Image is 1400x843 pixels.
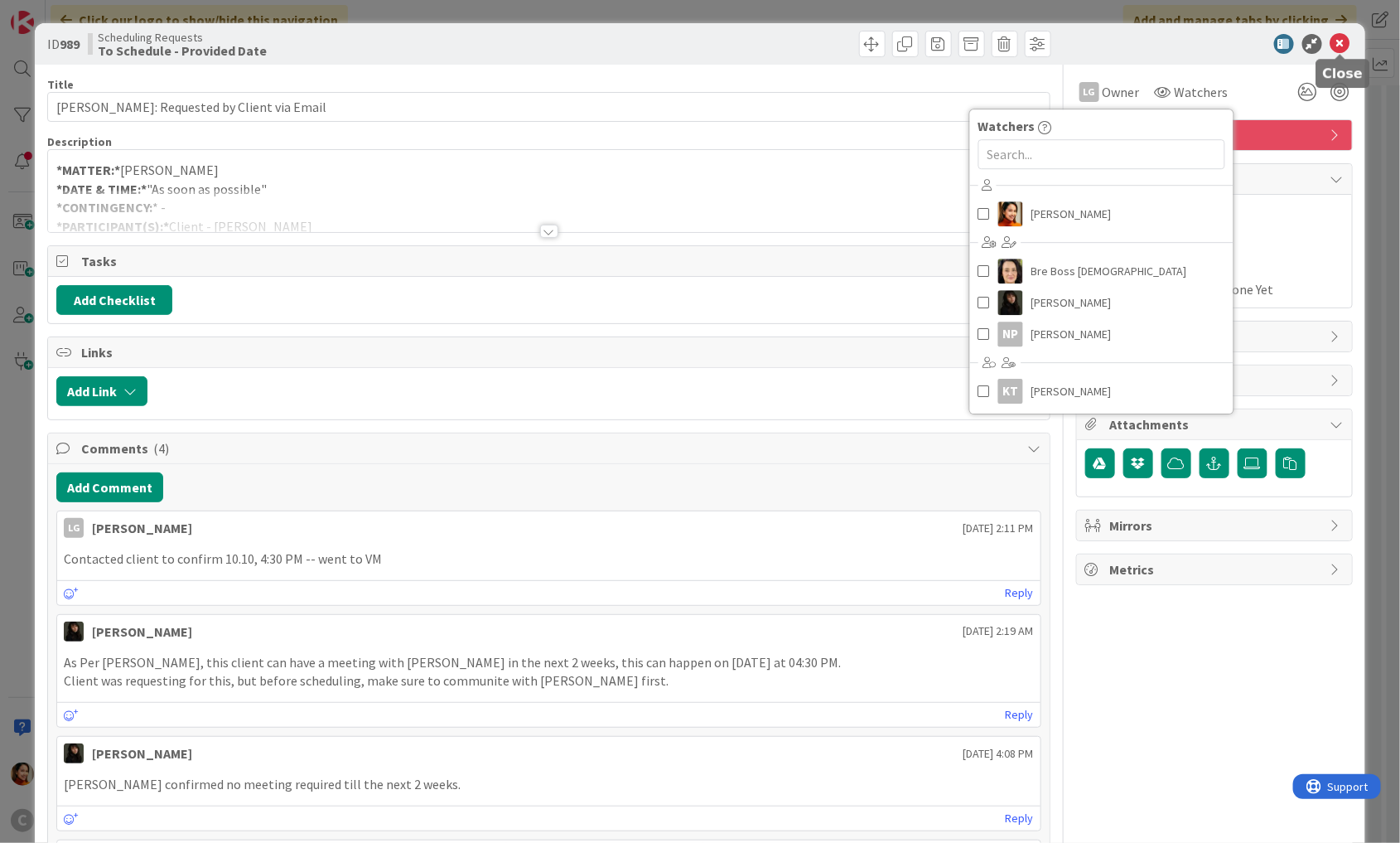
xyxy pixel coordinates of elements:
[1031,201,1112,226] span: [PERSON_NAME]
[970,375,1233,407] a: KT[PERSON_NAME]
[64,653,1034,672] p: As Per [PERSON_NAME], this client can have a meeting with [PERSON_NAME] in the next 2 weeks, this...
[153,440,169,457] span: ( 4 )
[56,472,163,502] button: Add Comment
[92,622,192,642] div: [PERSON_NAME]
[998,379,1023,404] div: KT
[998,290,1023,315] img: ES
[1110,414,1322,434] span: Attachments
[1103,82,1140,102] span: Owner
[47,134,112,149] span: Description
[970,198,1233,230] a: PM[PERSON_NAME]
[60,36,80,52] b: 989
[64,550,1034,569] p: Contacted client to confirm 10.10, 4:30 PM -- went to VM
[963,745,1034,763] span: [DATE] 4:08 PM
[1006,808,1034,829] a: Reply
[1110,560,1322,579] span: Metrics
[1323,65,1364,81] h5: Close
[998,322,1023,346] div: NP
[978,139,1225,169] input: Search...
[81,251,1020,271] span: Tasks
[64,518,84,538] div: LG
[1006,705,1034,725] a: Reply
[47,34,80,54] span: ID
[56,376,147,406] button: Add Link
[92,744,192,763] div: [PERSON_NAME]
[1006,583,1034,603] a: Reply
[1200,279,1274,299] span: Not Done Yet
[92,518,192,538] div: [PERSON_NAME]
[35,2,75,22] span: Support
[970,318,1233,350] a: NP[PERSON_NAME]
[47,92,1050,122] input: type card name here...
[1175,82,1229,102] span: Watchers
[56,161,1041,180] p: [PERSON_NAME]
[64,775,1034,794] p: [PERSON_NAME] confirmed no meeting required till the next 2 weeks.
[1079,82,1099,102] div: LG
[64,622,84,642] img: ES
[64,744,84,763] img: ES
[1031,259,1187,283] span: Bre Boss [DEMOGRAPHIC_DATA]
[1110,516,1322,535] span: Mirrors
[47,77,74,92] label: Title
[1031,322,1112,346] span: [PERSON_NAME]
[81,342,1020,362] span: Links
[64,671,1034,690] p: Client was requesting for this, but before scheduling, make sure to communite with [PERSON_NAME] ...
[98,31,267,44] span: Scheduling Requests
[98,44,267,57] b: To Schedule - Provided Date
[81,438,1020,458] span: Comments
[998,259,1023,283] img: BL
[56,181,147,197] strong: *DATE & TIME:*
[978,116,1036,136] span: Watchers
[998,201,1023,226] img: PM
[1031,290,1112,315] span: [PERSON_NAME]
[56,180,1041,199] p: "As soon as possible"
[970,287,1233,318] a: ES[PERSON_NAME]
[963,520,1034,537] span: [DATE] 2:11 PM
[56,285,172,315] button: Add Checklist
[970,255,1233,287] a: BLBre Boss [DEMOGRAPHIC_DATA]
[963,623,1034,640] span: [DATE] 2:19 AM
[1031,379,1112,404] span: [PERSON_NAME]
